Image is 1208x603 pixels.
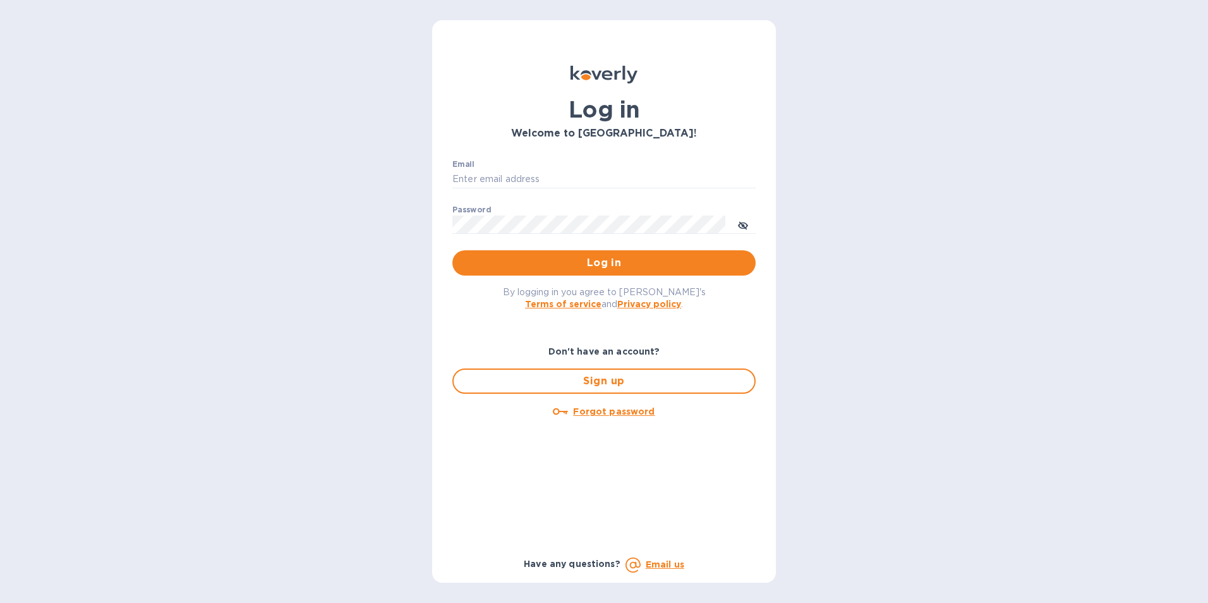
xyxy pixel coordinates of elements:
[646,559,684,569] a: Email us
[617,299,681,309] a: Privacy policy
[452,128,756,140] h3: Welcome to [GEOGRAPHIC_DATA]!
[525,299,601,309] a: Terms of service
[452,96,756,123] h1: Log in
[548,346,660,356] b: Don't have an account?
[452,161,474,168] label: Email
[464,374,744,389] span: Sign up
[503,287,706,309] span: By logging in you agree to [PERSON_NAME]'s and .
[452,250,756,276] button: Log in
[452,368,756,394] button: Sign up
[452,206,491,214] label: Password
[452,170,756,189] input: Enter email address
[524,559,620,569] b: Have any questions?
[571,66,637,83] img: Koverly
[462,255,746,271] span: Log in
[730,212,756,237] button: toggle password visibility
[573,406,655,417] u: Forgot password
